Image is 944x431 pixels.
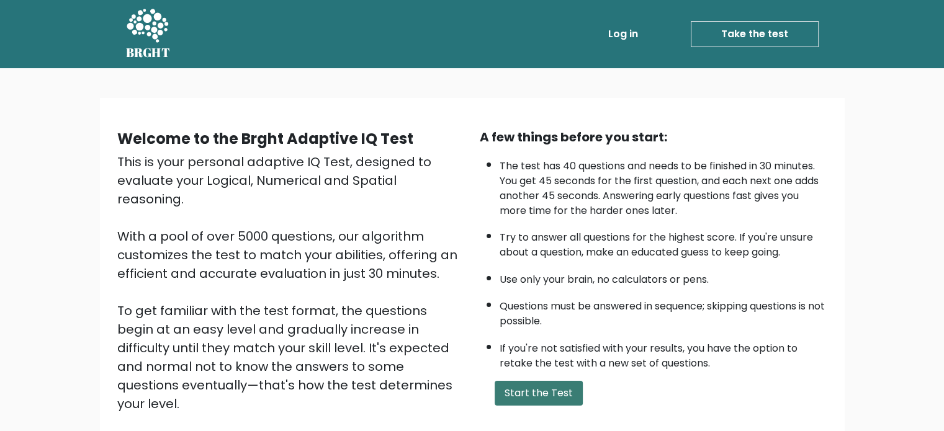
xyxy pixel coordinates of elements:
li: If you're not satisfied with your results, you have the option to retake the test with a new set ... [500,335,827,371]
a: BRGHT [126,5,171,63]
button: Start the Test [495,381,583,406]
b: Welcome to the Brght Adaptive IQ Test [117,128,413,149]
li: Questions must be answered in sequence; skipping questions is not possible. [500,293,827,329]
a: Take the test [691,21,819,47]
a: Log in [603,22,643,47]
li: Try to answer all questions for the highest score. If you're unsure about a question, make an edu... [500,224,827,260]
li: Use only your brain, no calculators or pens. [500,266,827,287]
li: The test has 40 questions and needs to be finished in 30 minutes. You get 45 seconds for the firs... [500,153,827,218]
div: A few things before you start: [480,128,827,146]
h5: BRGHT [126,45,171,60]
